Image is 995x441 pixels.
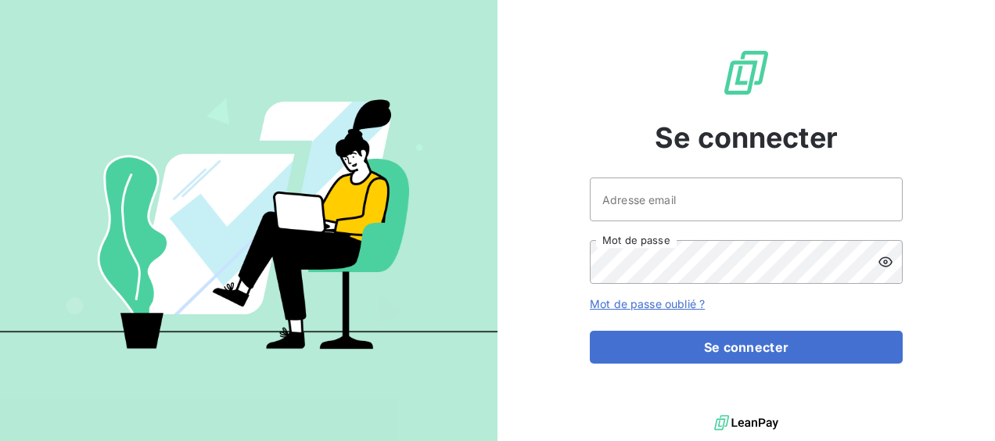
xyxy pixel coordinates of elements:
span: Se connecter [655,117,838,159]
img: logo [714,411,778,435]
button: Se connecter [590,331,903,364]
input: placeholder [590,177,903,221]
img: Logo LeanPay [721,48,771,98]
a: Mot de passe oublié ? [590,297,705,310]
